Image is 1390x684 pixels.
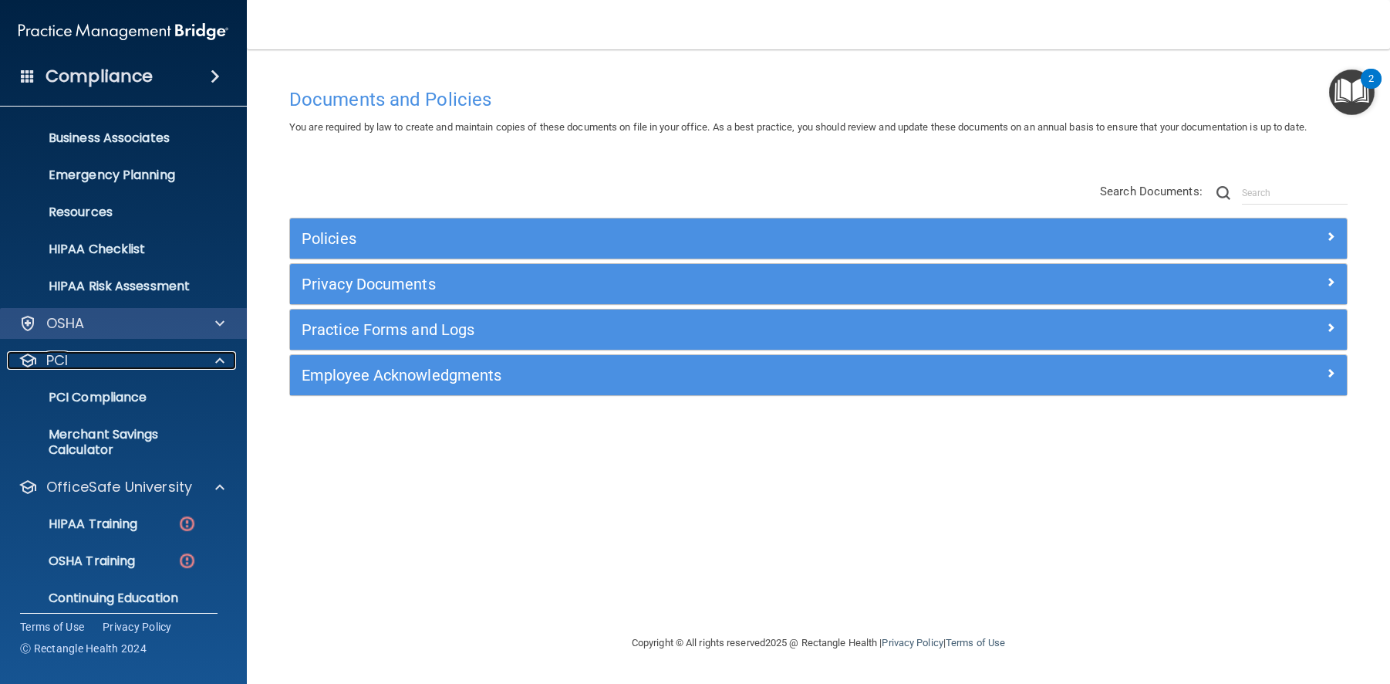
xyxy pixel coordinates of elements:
[1242,181,1348,205] input: Search
[46,351,68,370] p: PCI
[177,551,197,571] img: danger-circle.6113f641.png
[289,90,1348,110] h4: Documents and Policies
[46,66,153,87] h4: Compliance
[103,619,172,635] a: Privacy Policy
[302,317,1335,342] a: Practice Forms and Logs
[46,314,85,333] p: OSHA
[1368,79,1374,99] div: 2
[19,314,224,333] a: OSHA
[302,367,1071,384] h5: Employee Acknowledgments
[10,516,137,532] p: HIPAA Training
[10,427,221,458] p: Merchant Savings Calculator
[882,637,943,648] a: Privacy Policy
[10,591,221,606] p: Continuing Education
[302,230,1071,247] h5: Policies
[1216,186,1230,200] img: ic-search.3b580494.png
[10,242,221,257] p: HIPAA Checklist
[10,205,221,220] p: Resources
[19,351,224,370] a: PCI
[537,618,1100,668] div: Copyright © All rights reserved 2025 @ Rectangle Health | |
[1329,69,1375,115] button: Open Resource Center, 2 new notifications
[20,619,84,635] a: Terms of Use
[1123,574,1371,636] iframe: Drift Widget Chat Controller
[302,363,1335,388] a: Employee Acknowledgments
[10,390,221,405] p: PCI Compliance
[46,478,192,496] p: OfficeSafe University
[10,168,221,183] p: Emergency Planning
[302,321,1071,338] h5: Practice Forms and Logs
[19,478,224,496] a: OfficeSafe University
[302,276,1071,293] h5: Privacy Documents
[10,130,221,146] p: Business Associates
[19,16,228,47] img: PMB logo
[302,272,1335,296] a: Privacy Documents
[10,554,135,569] p: OSHA Training
[946,637,1005,648] a: Terms of Use
[289,121,1307,133] span: You are required by law to create and maintain copies of these documents on file in your office. ...
[20,641,147,656] span: Ⓒ Rectangle Health 2024
[302,226,1335,251] a: Policies
[177,514,197,533] img: danger-circle.6113f641.png
[1100,185,1203,198] span: Search Documents:
[10,279,221,294] p: HIPAA Risk Assessment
